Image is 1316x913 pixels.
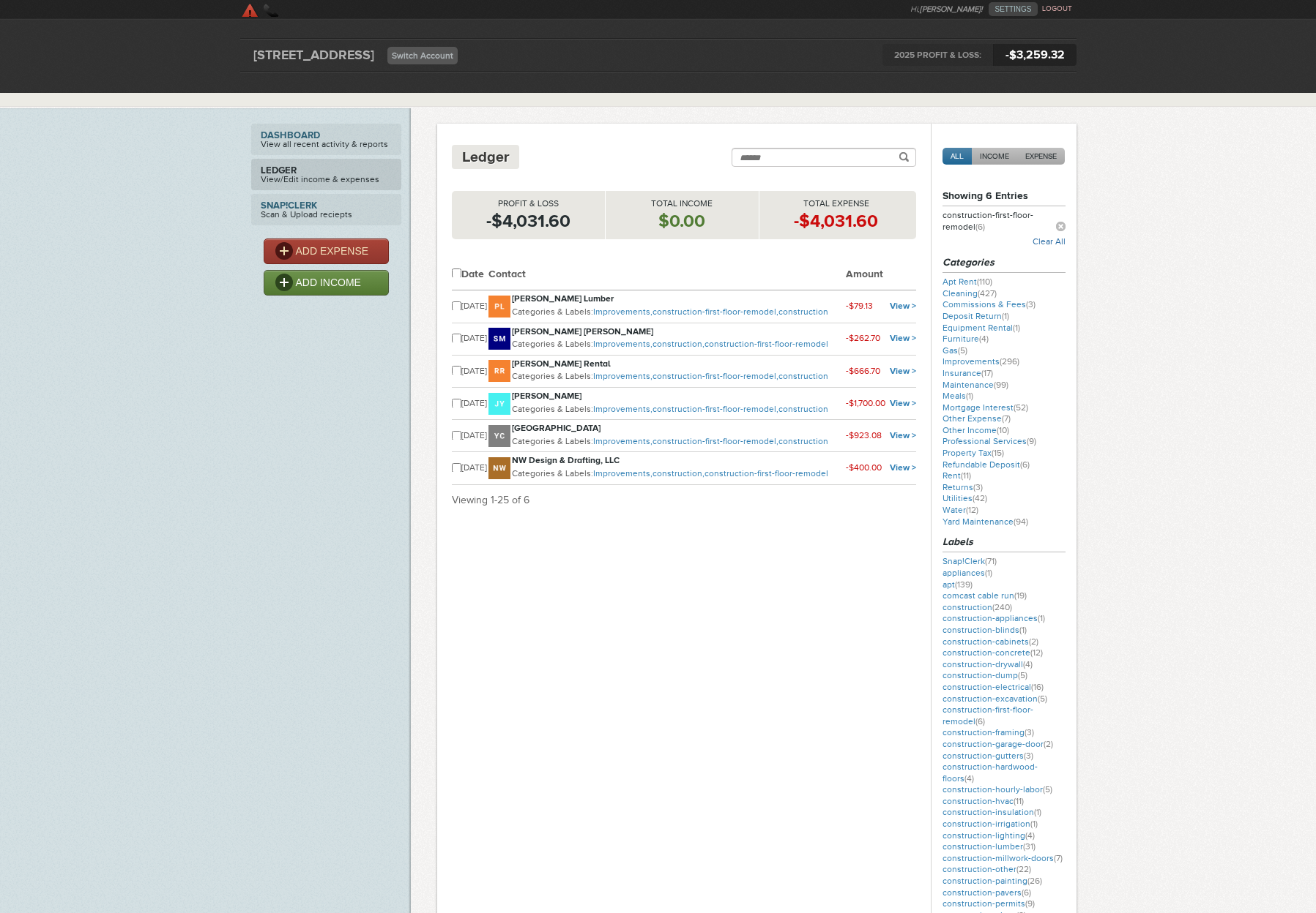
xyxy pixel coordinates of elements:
small: -$666.70 [846,366,880,376]
span: (3) [1024,751,1033,761]
span: (11) [961,470,971,481]
a: construction-first-floor-remodel [653,371,778,381]
span: 2025 PROFIT & LOSS: [882,44,993,66]
span: (3) [1026,299,1036,309]
div: [STREET_ADDRESS] [240,44,387,66]
a: construction-first-floor-remodel [653,436,778,446]
a: Professional Services [943,436,1036,446]
p: Categories & Labels: [512,369,846,384]
a: SkyClerk [240,2,380,17]
span: , [776,436,778,446]
span: (5) [1038,694,1047,704]
a: construction-garage-door [943,739,1053,749]
th: Date [461,261,488,290]
a: construction-concrete [943,647,1043,658]
a: ALL [943,148,972,165]
span: (11) [1014,796,1024,806]
small: -$262.70 [846,333,880,343]
td: [DATE] [461,355,488,387]
span: (4) [1025,830,1035,841]
a: Improvements, [593,339,653,349]
span: (9) [1027,436,1036,446]
a: Rent [943,470,971,481]
span: , [776,404,778,414]
a: construction-lighting [943,830,1035,841]
a: Refundable Deposit [943,459,1030,470]
span: (4) [964,773,974,784]
a: Furniture [943,334,989,344]
a: Mortgage Interest [943,402,1028,413]
a: ADD EXPENSE [264,238,389,264]
a: construction-other [943,864,1031,874]
a: construction [943,602,1012,612]
p: Viewing 1-25 of 6 [452,494,916,507]
strong: [GEOGRAPHIC_DATA] [512,423,601,433]
span: (5) [958,345,967,356]
a: SETTINGS [989,2,1037,16]
a: construction-first-floor-remodel [653,404,778,414]
a: construction-insulation [943,807,1041,817]
span: (4) [1023,659,1033,669]
a: construction-cabinets [943,636,1038,647]
a: Gas [943,345,967,356]
span: (1) [1013,323,1020,333]
span: (52) [1014,402,1028,413]
a: construction-electrical [943,682,1044,692]
span: (240) [992,602,1012,612]
span: , [702,339,705,349]
a: construction [778,404,828,414]
span: (26) [1027,876,1042,886]
span: (296) [1000,356,1019,367]
span: (1) [1019,625,1027,635]
small: -$400.00 [846,462,882,473]
a: construction-framing [943,727,1034,737]
span: (12) [966,505,978,515]
span: -$3,259.32 [993,44,1077,66]
a: construction [778,436,828,446]
p: Profit & Loss [452,198,605,210]
a: construction-painting [943,876,1042,886]
a: construction-permits [943,898,1035,909]
span: (5) [1043,784,1052,794]
span: (71) [985,556,997,566]
p: Categories & Labels: [512,305,846,320]
a: Commissions & Fees [943,299,1036,309]
span: (6) [1020,459,1030,470]
a: Snap!Clerk [943,556,997,566]
strong: $0.00 [658,211,705,230]
a: View > [890,430,916,440]
a: ADD INCOME [264,270,389,296]
a: View > [890,462,916,473]
span: (1) [1034,807,1041,817]
p: Total Expense [759,198,912,210]
th: Contact [488,261,846,290]
a: construction-hardwood-floors [943,762,1038,784]
a: Utilities [943,493,987,503]
span: (3) [1025,727,1034,737]
a: Switch Account [387,47,458,64]
span: (9) [1025,898,1035,909]
td: [DATE] [461,452,488,484]
h3: Categories [943,255,1066,273]
strong: Ledger [261,165,392,175]
strong: [PERSON_NAME] Rental [512,358,611,369]
span: (10) [997,425,1009,435]
a: Other Income [943,425,1009,435]
h4: Ledger [462,148,509,166]
span: (17) [981,368,993,378]
a: Yard Maintenance [943,516,1028,527]
span: (1) [1030,819,1038,829]
a: View > [890,301,916,311]
a: construction-hourly-labor [943,784,1052,794]
a: Meals [943,391,973,401]
span: (3) [973,482,983,492]
a: construction-drywall [943,659,1033,669]
a: construction [653,339,705,349]
span: (5) [1018,670,1027,680]
a: Snap!ClerkScan & Upload reciepts [251,194,401,225]
span: (4) [979,334,989,344]
p: Categories & Labels: [512,402,846,417]
span: (22) [1016,864,1031,874]
li: Hi, [910,2,989,16]
a: Improvements, [593,468,653,478]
